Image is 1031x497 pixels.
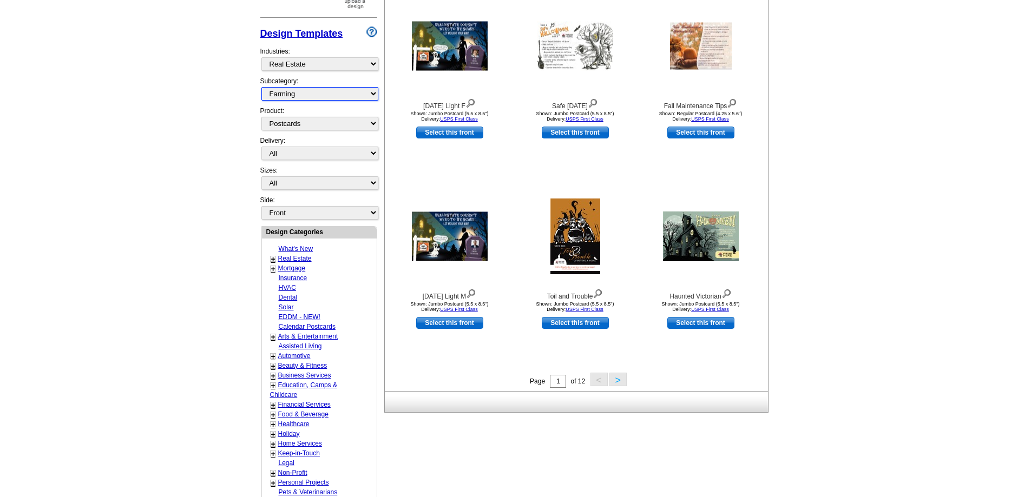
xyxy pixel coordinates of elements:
span: Page [530,377,545,385]
img: view design details [721,287,732,299]
a: Assisted Living [279,342,322,350]
div: Shown: Regular Postcard (4.25 x 5.6") Delivery: [641,111,760,122]
a: Solar [279,303,294,311]
a: + [271,352,275,361]
img: Halloween Light F [412,22,488,71]
a: + [271,333,275,341]
div: [DATE] Light M [390,287,509,301]
a: + [271,479,275,487]
div: Delivery: [260,136,377,165]
a: use this design [542,317,609,329]
a: Real Estate [278,255,312,262]
a: Food & Beverage [278,410,329,418]
a: use this design [542,127,609,138]
iframe: LiveChat chat widget [815,246,1031,497]
a: Design Templates [260,28,343,39]
img: design-wizard-help-icon.png [366,26,377,37]
div: Haunted Victorian [641,287,760,301]
a: Non-Profit [278,469,307,476]
a: + [271,362,275,370]
a: EDDM - NEW! [279,313,320,321]
a: + [271,401,275,409]
a: USPS First Class [566,307,603,312]
a: Automotive [278,352,311,360]
a: Business Services [278,372,331,379]
img: Toil and Trouble [550,198,600,274]
a: + [271,430,275,439]
a: Personal Projects [278,479,329,486]
div: Toil and Trouble [516,287,635,301]
div: Subcategory: [260,76,377,106]
a: USPS First Class [691,116,729,122]
a: + [271,469,275,478]
a: Home Services [278,440,322,447]
a: Pets & Veterinarians [279,488,338,496]
div: Shown: Jumbo Postcard (5.5 x 8.5") Delivery: [516,111,635,122]
a: Financial Services [278,401,331,408]
div: Safe [DATE] [516,96,635,111]
div: Sizes: [260,165,377,195]
a: use this design [667,317,734,329]
a: HVAC [279,284,296,291]
a: + [271,449,275,458]
div: Shown: Jumbo Postcard (5.5 x 8.5") Delivery: [390,301,509,312]
a: Dental [279,294,298,301]
img: view design details [465,96,476,108]
a: + [271,440,275,448]
div: Shown: Jumbo Postcard (5.5 x 8.5") Delivery: [390,111,509,122]
a: use this design [416,317,483,329]
a: Calendar Postcards [279,323,336,330]
img: view design details [727,96,737,108]
div: Product: [260,106,377,136]
div: Side: [260,195,377,221]
a: + [271,264,275,273]
a: Arts & Entertainment [278,333,338,340]
img: Haunted Victorian [663,211,739,261]
span: of 12 [570,377,585,385]
a: Mortgage [278,264,306,272]
a: + [271,255,275,263]
a: Insurance [279,274,307,282]
a: + [271,381,275,390]
img: view design details [588,96,598,108]
a: + [271,372,275,380]
img: view design details [466,287,476,299]
a: USPS First Class [691,307,729,312]
a: use this design [667,127,734,138]
img: Safe Halloween [537,22,613,71]
div: Shown: Jumbo Postcard (5.5 x 8.5") Delivery: [516,301,635,312]
a: Beauty & Fitness [278,362,327,369]
button: > [609,373,627,386]
a: What's New [279,245,313,253]
a: Healthcare [278,420,310,428]
div: Industries: [260,41,377,76]
div: Shown: Jumbo Postcard (5.5 x 8.5") Delivery: [641,301,760,312]
img: view design details [593,287,603,299]
div: Fall Maintenance Tips [641,96,760,111]
a: + [271,420,275,429]
a: USPS First Class [440,116,478,122]
img: Halloween Light M [412,212,488,261]
img: Fall Maintenance Tips [670,23,732,70]
a: Legal [279,459,294,467]
button: < [590,373,608,386]
a: use this design [416,127,483,138]
div: [DATE] Light F [390,96,509,111]
a: Education, Camps & Childcare [270,381,337,399]
a: Keep-in-Touch [278,449,320,457]
a: Holiday [278,430,300,438]
a: USPS First Class [566,116,603,122]
a: USPS First Class [440,307,478,312]
a: + [271,410,275,419]
div: Design Categories [262,227,377,237]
